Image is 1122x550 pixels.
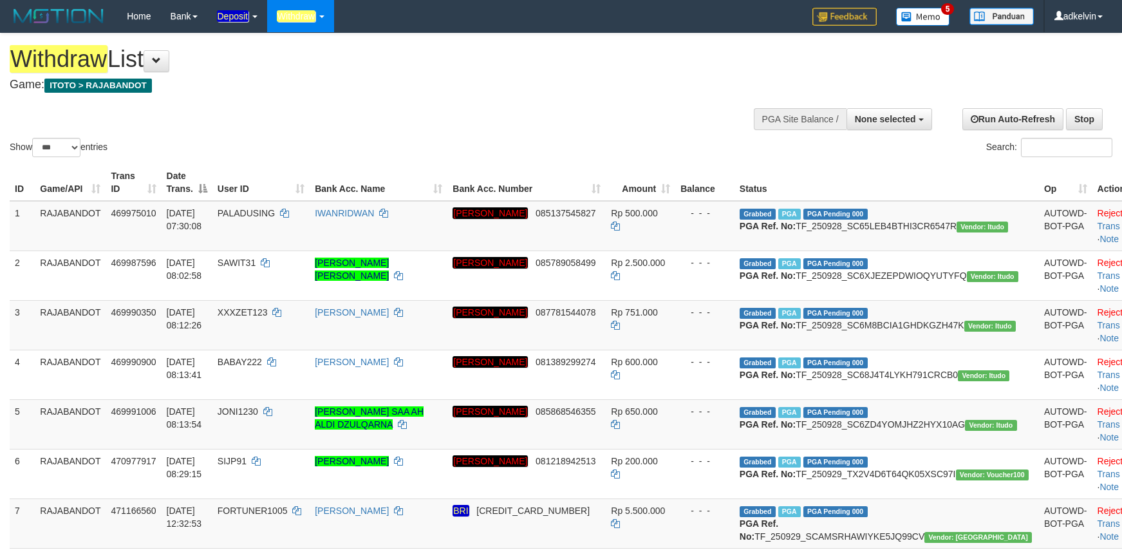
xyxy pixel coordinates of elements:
[924,532,1032,543] span: Vendor URL: https://secure10.1velocity.biz
[1099,482,1119,492] a: Note
[611,456,657,466] span: Rp 200.000
[611,208,657,218] span: Rp 500.000
[315,506,389,516] a: [PERSON_NAME]
[536,258,595,268] span: Copy 085789058499 to clipboard
[315,307,389,318] a: [PERSON_NAME]
[35,164,106,201] th: Game/API: activate to sort column ascending
[1039,498,1092,548] td: AUTOWD-BOT-PGA
[310,164,447,201] th: Bank Acc. Name: activate to sort column ascending
[277,10,315,22] em: Withdraw
[611,406,657,417] span: Rp 650.000
[1039,350,1092,399] td: AUTOWD-BOT-PGA
[10,300,35,350] td: 3
[734,399,1039,449] td: TF_250928_SC6ZD4YOMJHZ2HYX10AG
[611,506,665,516] span: Rp 5.500.000
[167,456,202,479] span: [DATE] 08:29:15
[734,164,1039,201] th: Status
[1099,234,1119,244] a: Note
[106,164,161,201] th: Trans ID: activate to sort column ascending
[680,455,729,468] div: - - -
[778,457,801,468] span: Marked by adkpebhi
[941,3,955,15] span: 5
[218,258,256,268] span: SAWIT31
[1066,108,1103,130] a: Stop
[680,207,729,220] div: - - -
[315,406,424,430] a: [PERSON_NAME] SAA AH ALDI DZULQARNA
[218,406,258,417] span: JONI1230
[611,357,657,367] span: Rp 600.000
[812,8,877,26] img: Feedback.jpg
[536,208,595,218] span: Copy 085137545827 to clipboard
[212,164,310,201] th: User ID: activate to sort column ascending
[680,504,729,517] div: - - -
[218,307,268,318] span: XXXZET123
[167,406,202,430] span: [DATE] 08:13:54
[476,506,590,516] span: Copy 110001047865501 to clipboard
[453,356,528,368] em: [PERSON_NAME]
[962,108,1063,130] a: Run Auto-Refresh
[754,108,846,130] div: PGA Site Balance /
[10,79,735,91] h4: Game:
[453,207,528,219] em: [PERSON_NAME]
[846,108,932,130] button: None selected
[778,506,801,517] span: Marked by adkaldo
[162,164,212,201] th: Date Trans.: activate to sort column descending
[536,406,595,417] span: Copy 085868546355 to clipboard
[536,456,595,466] span: Copy 081218942513 to clipboard
[740,357,776,368] span: Grabbed
[956,469,1029,480] span: Vendor URL: https://trx2.1velocity.biz
[453,406,528,417] em: [PERSON_NAME]
[111,208,156,218] span: 469975010
[111,307,156,318] span: 469990350
[44,79,152,93] span: ITOTO > RAJABANDOT
[167,307,202,330] span: [DATE] 08:12:26
[740,506,776,517] span: Grabbed
[778,357,801,368] span: Marked by adkpebhi
[964,321,1016,332] span: Vendor URL: https://secure6.1velocity.biz
[611,258,665,268] span: Rp 2.500.000
[680,405,729,418] div: - - -
[447,164,606,201] th: Bank Acc. Number: activate to sort column ascending
[803,357,868,368] span: PGA Pending
[1099,283,1119,294] a: Note
[740,209,776,220] span: Grabbed
[969,8,1034,25] img: panduan.png
[315,258,389,281] a: [PERSON_NAME] [PERSON_NAME]
[10,45,108,73] em: Withdraw
[740,320,796,330] b: PGA Ref. No:
[740,518,778,542] b: PGA Ref. No:
[1039,449,1092,498] td: AUTOWD-BOT-PGA
[778,407,801,418] span: Marked by adkpebhi
[453,257,528,269] em: [PERSON_NAME]
[111,258,156,268] span: 469987596
[1099,531,1119,542] a: Note
[1039,251,1092,300] td: AUTOWD-BOT-PGA
[778,258,801,269] span: Marked by adkpebhi
[35,498,106,548] td: RAJABANDOT
[803,506,868,517] span: PGA Pending
[778,209,801,220] span: Marked by adkpebhi
[35,251,106,300] td: RAJABANDOT
[778,308,801,319] span: Marked by adkpebhi
[740,221,796,231] b: PGA Ref. No:
[734,498,1039,548] td: TF_250929_SCAMSRHAWIYKE5JQ99CV
[10,350,35,399] td: 4
[111,357,156,367] span: 469990900
[740,308,776,319] span: Grabbed
[453,455,528,467] em: [PERSON_NAME]
[10,201,35,251] td: 1
[606,164,675,201] th: Amount: activate to sort column ascending
[35,300,106,350] td: RAJABANDOT
[217,10,248,22] em: Deposit
[315,208,374,218] a: IWANRIDWAN
[315,357,389,367] a: [PERSON_NAME]
[734,449,1039,498] td: TF_250929_TX2V4D6T64QK05XSC97I
[1039,399,1092,449] td: AUTOWD-BOT-PGA
[167,208,202,231] span: [DATE] 07:30:08
[734,300,1039,350] td: TF_250928_SC6M8BCIA1GHDKGZH47K
[111,506,156,516] span: 471166560
[803,258,868,269] span: PGA Pending
[111,406,156,417] span: 469991006
[35,201,106,251] td: RAJABANDOT
[536,357,595,367] span: Copy 081389299274 to clipboard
